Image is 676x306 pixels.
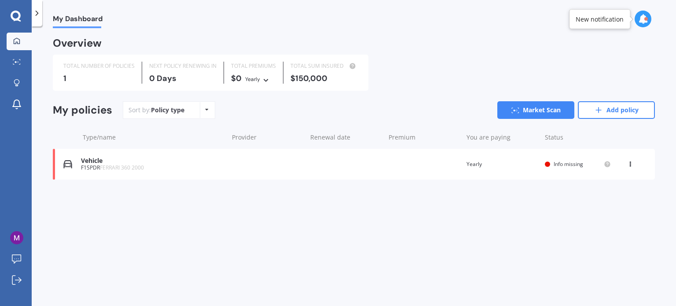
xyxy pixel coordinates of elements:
div: Vehicle [81,157,224,165]
div: F1SPDR [81,165,224,171]
div: TOTAL NUMBER OF POLICIES [63,62,135,70]
img: ACg8ocLecl7hFLUZMQngeb9NphtpF1ds7np2JRZZfGb22RCjGRdXcA=s96-c [10,231,23,244]
a: Add policy [578,101,655,119]
div: TOTAL SUM INSURED [290,62,358,70]
div: Renewal date [310,133,382,142]
span: Info missing [554,160,583,168]
img: Vehicle [63,160,72,169]
div: Provider [232,133,303,142]
div: $150,000 [290,74,358,83]
div: Sort by: [129,106,184,114]
div: 0 Days [149,74,217,83]
div: Overview [53,39,102,48]
div: NEXT POLICY RENEWING IN [149,62,217,70]
div: 1 [63,74,135,83]
span: My Dashboard [53,15,103,26]
div: Yearly [467,160,538,169]
div: TOTAL PREMIUMS [231,62,276,70]
div: Status [545,133,611,142]
div: Yearly [245,75,260,84]
span: FERRARI 360 2000 [100,164,144,171]
div: New notification [576,15,624,23]
div: $0 [231,74,276,84]
a: Market Scan [497,101,574,119]
div: Premium [389,133,460,142]
div: My policies [53,104,112,117]
div: Type/name [83,133,225,142]
div: Policy type [151,106,184,114]
div: You are paying [467,133,538,142]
